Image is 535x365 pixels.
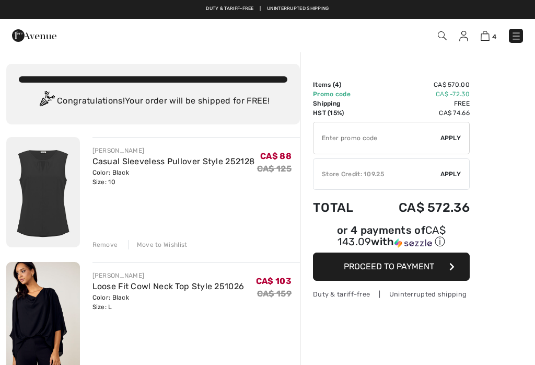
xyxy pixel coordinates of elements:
a: Casual Sleeveless Pullover Style 252128 [92,156,255,166]
span: Apply [440,169,461,179]
img: My Info [459,31,468,41]
div: [PERSON_NAME] [92,271,245,280]
td: CA$ -72.30 [370,89,470,99]
span: Apply [440,133,461,143]
a: 4 [481,29,496,42]
div: Store Credit: 109.25 [313,169,440,179]
a: 1ère Avenue [12,30,56,40]
td: CA$ 74.66 [370,108,470,118]
s: CA$ 125 [257,164,292,174]
div: Color: Black Size: L [92,293,245,312]
div: Remove [92,240,118,249]
div: or 4 payments of with [313,225,470,249]
div: [PERSON_NAME] [92,146,255,155]
td: Free [370,99,470,108]
span: 4 [335,81,339,88]
div: Color: Black Size: 10 [92,168,255,187]
td: Total [313,190,370,225]
td: Promo code [313,89,370,99]
span: CA$ 143.09 [338,224,446,248]
span: 4 [492,33,496,41]
div: Duty & tariff-free | Uninterrupted shipping [313,289,470,299]
img: Casual Sleeveless Pullover Style 252128 [6,137,80,247]
a: Loose Fit Cowl Neck Top Style 251026 [92,281,245,291]
img: Congratulation2.svg [36,91,57,112]
div: Congratulations! Your order will be shipped for FREE! [19,91,287,112]
span: CA$ 103 [256,276,292,286]
input: Promo code [313,122,440,154]
img: Shopping Bag [481,31,490,41]
img: Sezzle [394,238,432,248]
td: HST (15%) [313,108,370,118]
img: Menu [511,31,521,41]
td: CA$ 572.36 [370,190,470,225]
s: CA$ 159 [257,289,292,299]
td: Shipping [313,99,370,108]
div: Move to Wishlist [128,240,188,249]
td: Items ( ) [313,80,370,89]
td: CA$ 570.00 [370,80,470,89]
span: CA$ 88 [260,151,292,161]
span: Proceed to Payment [344,261,434,271]
div: or 4 payments ofCA$ 143.09withSezzle Click to learn more about Sezzle [313,225,470,253]
button: Proceed to Payment [313,253,470,281]
img: 1ère Avenue [12,25,56,46]
img: Search [438,31,447,40]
